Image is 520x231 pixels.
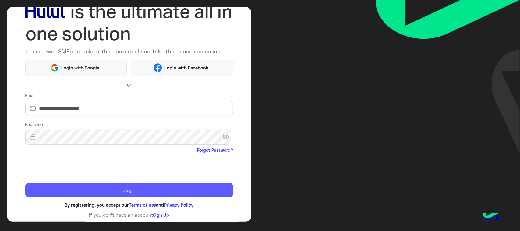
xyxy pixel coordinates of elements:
[25,47,233,55] p: to empower SMBs to unlock their potential and take their business online.
[59,64,102,71] span: Login with Google
[25,212,233,218] h6: If you don’t have an account
[127,82,131,88] span: Or
[25,105,41,112] img: email
[25,121,45,127] label: Password
[25,134,41,140] img: lock
[197,147,233,153] a: Forgot Password?
[162,64,211,71] span: Login with Facebook
[25,1,233,45] img: hululLoginTitle_EN.svg
[164,202,194,208] a: Privacy Policy
[156,202,164,208] span: and
[129,202,156,208] a: Terms of use
[130,60,234,76] button: Login with Facebook
[153,212,169,218] a: Sign Up
[25,155,118,178] iframe: reCAPTCHA
[50,63,59,72] img: Google
[222,132,233,143] span: visibility_off
[25,60,127,76] button: Login with Google
[25,183,233,197] button: Login
[25,92,36,98] label: Email
[480,207,502,228] img: hulul-logo.png
[65,202,129,208] span: By registering, you accept our
[154,63,162,72] img: Facebook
